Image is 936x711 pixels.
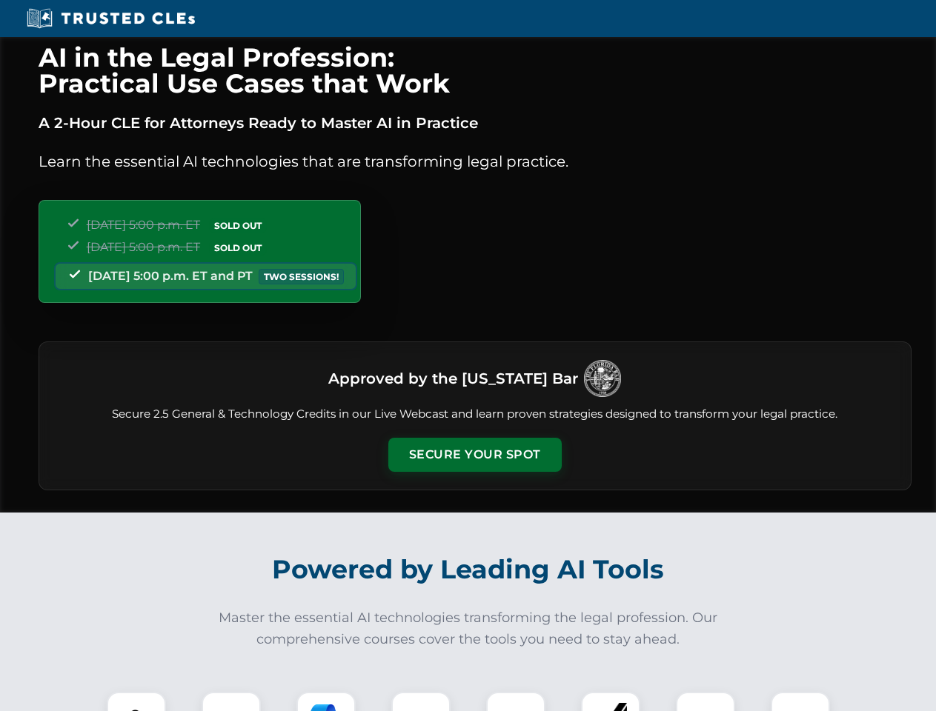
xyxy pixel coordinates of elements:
span: [DATE] 5:00 p.m. ET [87,218,200,232]
h1: AI in the Legal Profession: Practical Use Cases that Work [39,44,912,96]
p: Master the essential AI technologies transforming the legal profession. Our comprehensive courses... [209,607,728,650]
span: SOLD OUT [209,240,267,256]
p: Secure 2.5 General & Technology Credits in our Live Webcast and learn proven strategies designed ... [57,406,893,423]
span: [DATE] 5:00 p.m. ET [87,240,200,254]
span: SOLD OUT [209,218,267,233]
h2: Powered by Leading AI Tools [58,544,879,595]
p: Learn the essential AI technologies that are transforming legal practice. [39,150,912,173]
h3: Approved by the [US_STATE] Bar [328,365,578,392]
img: Logo [584,360,621,397]
p: A 2-Hour CLE for Attorneys Ready to Master AI in Practice [39,111,912,135]
img: Trusted CLEs [22,7,199,30]
button: Secure Your Spot [388,438,562,472]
